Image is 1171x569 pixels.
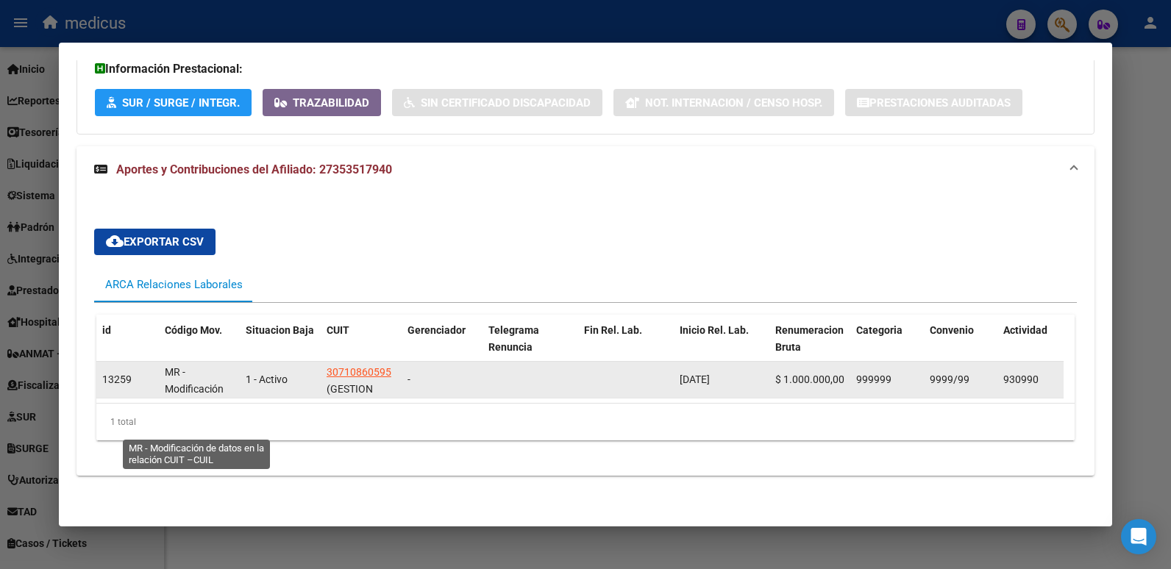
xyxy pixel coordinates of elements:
mat-icon: cloud_download [106,232,124,250]
span: Código Mov. [165,324,222,336]
button: Sin Certificado Discapacidad [392,89,602,116]
button: Trazabilidad [263,89,381,116]
datatable-header-cell: Categoria [850,315,924,379]
datatable-header-cell: Telegrama Renuncia [483,315,578,379]
div: 1 total [96,404,1075,440]
span: (GESTION LOGISTICA Y DISTRIBUCION S.A.) [327,383,395,445]
datatable-header-cell: Inicio Rel. Lab. [674,315,769,379]
datatable-header-cell: Fin Rel. Lab. [578,315,674,379]
span: id [102,324,111,336]
button: Not. Internacion / Censo Hosp. [613,89,834,116]
datatable-header-cell: Renumeracion Bruta [769,315,850,379]
span: 1 - Activo [246,373,288,385]
span: Prestaciones Auditadas [869,96,1011,110]
span: Telegrama Renuncia [488,324,539,353]
datatable-header-cell: Actividad [997,315,1071,379]
div: ARCA Relaciones Laborales [105,276,243,293]
span: 999999 [856,373,891,385]
span: [DATE] [680,373,710,385]
button: SUR / SURGE / INTEGR. [95,89,252,116]
span: Exportar CSV [106,235,204,248]
div: Aportes y Contribuciones del Afiliado: 27353517940 [76,193,1095,476]
span: SUR / SURGE / INTEGR. [122,96,240,110]
span: Sin Certificado Discapacidad [421,96,591,110]
button: Prestaciones Auditadas [845,89,1022,116]
span: 13259 [102,373,132,385]
datatable-header-cell: id [96,315,159,379]
span: MR - Modificación de datos en la relación CUIT –CUIL [165,366,234,445]
datatable-header-cell: Código Mov. [159,315,240,379]
span: Trazabilidad [293,96,369,110]
div: Open Intercom Messenger [1121,519,1156,554]
span: 9999/99 [930,373,969,385]
span: $ 1.000.000,00 [775,373,844,385]
span: 930990 [1003,373,1039,385]
span: Renumeracion Bruta [775,324,844,353]
span: Situacion Baja [246,324,314,336]
span: Gerenciador [407,324,466,336]
span: Not. Internacion / Censo Hosp. [645,96,822,110]
mat-expansion-panel-header: Aportes y Contribuciones del Afiliado: 27353517940 [76,146,1095,193]
datatable-header-cell: Convenio [924,315,997,379]
span: Aportes y Contribuciones del Afiliado: 27353517940 [116,162,392,176]
span: - [407,373,410,385]
button: Exportar CSV [94,229,216,255]
span: Fin Rel. Lab. [584,324,642,336]
span: CUIT [327,324,349,336]
datatable-header-cell: Situacion Baja [240,315,321,379]
span: Convenio [930,324,974,336]
datatable-header-cell: Gerenciador [402,315,483,379]
span: Actividad [1003,324,1047,336]
span: Categoria [856,324,903,336]
span: Inicio Rel. Lab. [680,324,749,336]
datatable-header-cell: CUIT [321,315,402,379]
h3: Información Prestacional: [95,60,1077,78]
span: 30710860595 [327,366,391,378]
